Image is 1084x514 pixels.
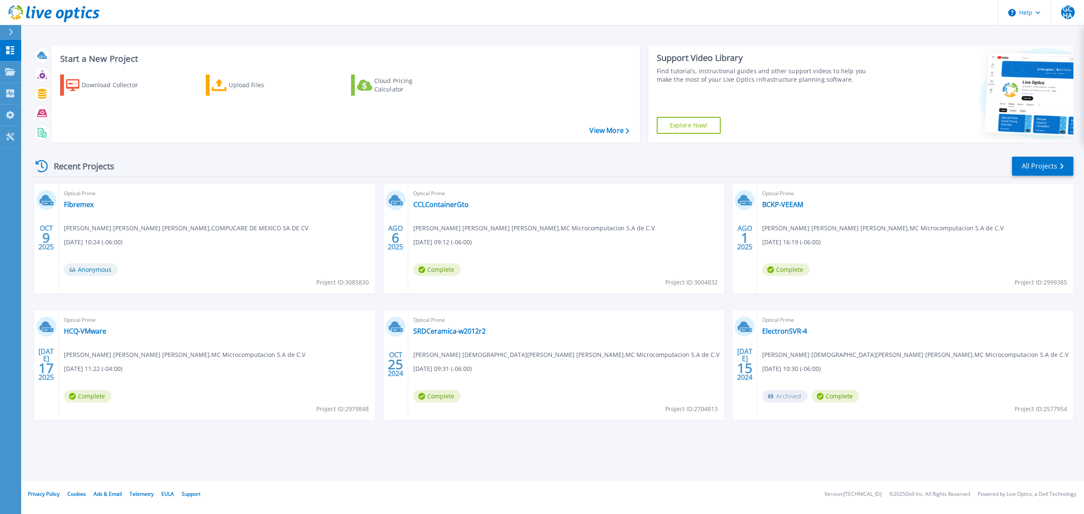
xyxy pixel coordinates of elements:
span: Optical Prime [762,189,1068,198]
span: Optical Prime [64,189,370,198]
a: ElectronSVR-4 [762,327,807,335]
span: Complete [413,263,461,276]
span: Optical Prime [762,315,1068,325]
span: Project ID: 2577954 [1015,404,1067,414]
div: OCT 2024 [387,349,404,380]
li: © 2025 Dell Inc. All Rights Reserved [889,492,970,497]
span: 1 [741,234,749,241]
span: Project ID: 2999385 [1015,278,1067,287]
a: Support [182,490,200,497]
span: [DATE] 10:30 (-06:00) [762,364,821,373]
a: SRDCeramica-w2012r2 [413,327,486,335]
span: Project ID: 2704813 [665,404,718,414]
a: Fibremex [64,200,94,209]
span: Project ID: 2979848 [316,404,369,414]
span: 6 [392,234,399,241]
h3: Start a New Project [60,54,629,64]
span: [PERSON_NAME] [PERSON_NAME] [PERSON_NAME] , MC Microcomputacion S.A de C.V [64,350,305,359]
a: CCLContainerGto [413,200,469,209]
a: Cloud Pricing Calculator [351,75,445,96]
a: All Projects [1012,157,1073,176]
span: Complete [64,390,111,403]
span: Complete [762,263,810,276]
span: [PERSON_NAME] [PERSON_NAME] [PERSON_NAME] , COMPUCARE DE MEXICO SA DE CV [64,224,308,233]
span: [DATE] 10:24 (-06:00) [64,238,122,247]
span: [PERSON_NAME] [PERSON_NAME] [PERSON_NAME] , MC Microcomputacion S.A de C.V [413,224,655,233]
a: EULA [161,490,174,497]
a: BCKP-VEEAM [762,200,803,209]
span: 17 [39,365,54,372]
a: HCQ-VMware [64,327,106,335]
span: 15 [737,365,752,372]
span: 25 [388,361,403,368]
div: [DATE] 2025 [38,349,54,380]
a: Explore Now! [657,117,721,134]
a: Privacy Policy [28,490,60,497]
span: Complete [413,390,461,403]
div: Recent Projects [33,156,126,177]
span: GCHA [1061,6,1075,19]
span: [DATE] 11:22 (-04:00) [64,364,122,373]
a: View More [589,127,629,135]
span: Optical Prime [413,315,719,325]
span: 9 [42,234,50,241]
span: Archived [762,390,807,403]
a: Cookies [67,490,86,497]
div: Upload Files [229,77,296,94]
div: AGO 2025 [737,222,753,253]
div: OCT 2025 [38,222,54,253]
a: Download Collector [60,75,155,96]
span: Optical Prime [413,189,719,198]
div: AGO 2025 [387,222,404,253]
span: Project ID: 3004832 [665,278,718,287]
a: Ads & Email [94,490,122,497]
a: Telemetry [130,490,154,497]
span: [DATE] 09:12 (-06:00) [413,238,472,247]
span: Complete [812,390,859,403]
div: Download Collector [82,77,149,94]
div: Find tutorials, instructional guides and other support videos to help you make the most of your L... [657,67,877,84]
li: Version: [TECHNICAL_ID] [824,492,882,497]
li: Powered by Live Optics, a Dell Technology [978,492,1076,497]
span: [PERSON_NAME] [DEMOGRAPHIC_DATA][PERSON_NAME] [PERSON_NAME] , MC Microcomputacion S.A de C.V [413,350,719,359]
span: Anonymous [64,263,118,276]
div: [DATE] 2024 [737,349,753,380]
span: [DATE] 16:19 (-06:00) [762,238,821,247]
span: Optical Prime [64,315,370,325]
span: [PERSON_NAME] [PERSON_NAME] [PERSON_NAME] , MC Microcomputacion S.A de C.V [762,224,1004,233]
a: Upload Files [206,75,300,96]
div: Support Video Library [657,53,877,64]
span: Project ID: 3085830 [316,278,369,287]
div: Cloud Pricing Calculator [374,77,442,94]
span: [DATE] 09:31 (-06:00) [413,364,472,373]
span: [PERSON_NAME] [DEMOGRAPHIC_DATA][PERSON_NAME] [PERSON_NAME] , MC Microcomputacion S.A de C.V [762,350,1068,359]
